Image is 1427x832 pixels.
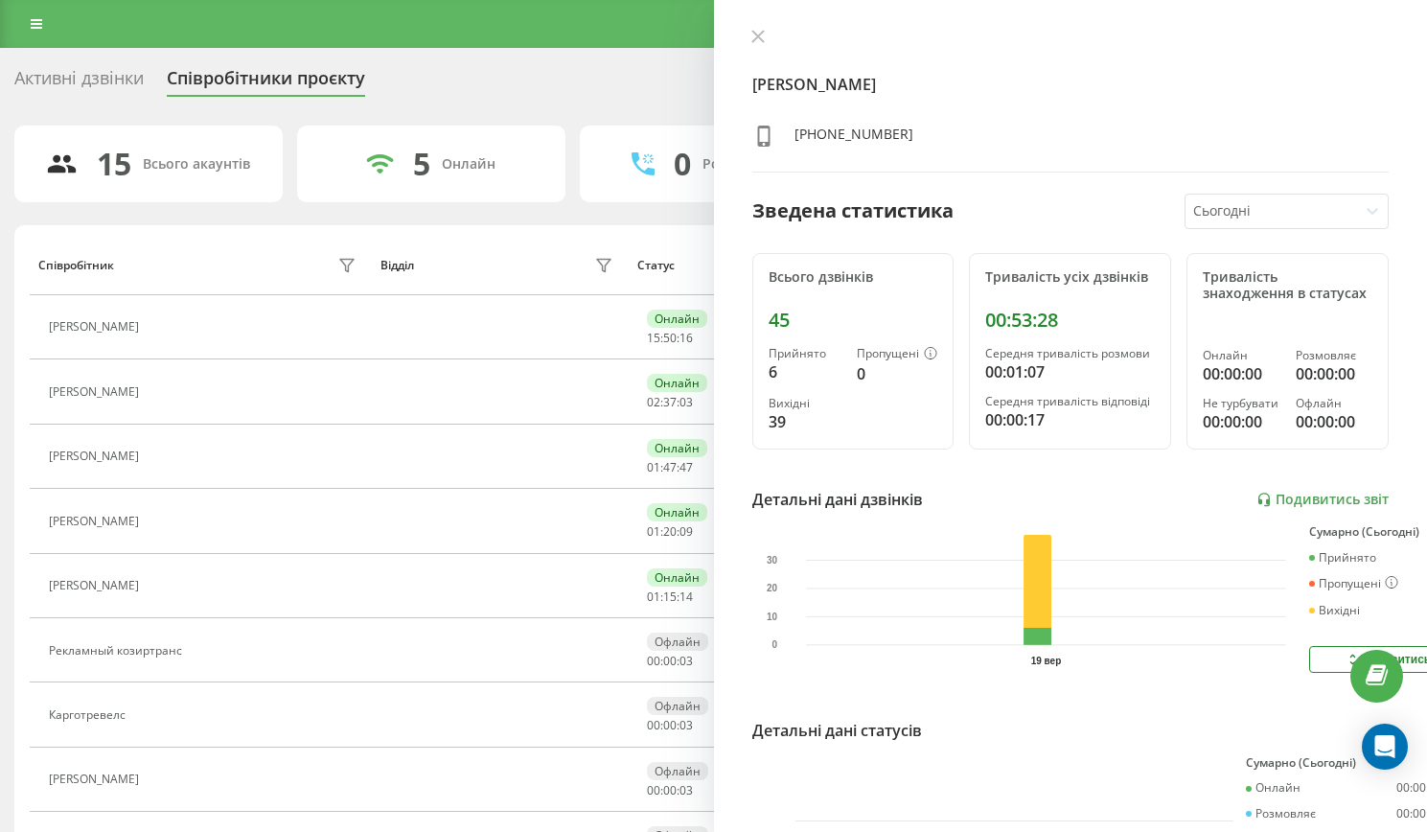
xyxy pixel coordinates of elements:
[769,309,938,332] div: 45
[663,394,677,410] span: 37
[647,332,693,345] div: : :
[49,773,144,786] div: [PERSON_NAME]
[1203,410,1279,433] div: 00:00:00
[647,503,707,521] div: Онлайн
[767,555,778,566] text: 30
[752,488,923,511] div: Детальні дані дзвінків
[49,320,144,334] div: [PERSON_NAME]
[647,655,693,668] div: : :
[985,360,1155,383] div: 00:01:07
[647,459,660,475] span: 01
[49,450,144,463] div: [PERSON_NAME]
[647,523,660,540] span: 01
[1203,397,1279,410] div: Не турбувати
[1246,807,1316,820] div: Розмовляє
[647,590,693,604] div: : :
[442,156,495,173] div: Онлайн
[647,568,707,587] div: Онлайн
[1031,656,1062,666] text: 19 вер
[1203,362,1279,385] div: 00:00:00
[647,762,708,780] div: Офлайн
[647,719,693,732] div: : :
[647,697,708,715] div: Офлайн
[647,396,693,409] div: : :
[49,515,144,528] div: [PERSON_NAME]
[1362,724,1408,770] div: Open Intercom Messenger
[679,589,693,605] span: 14
[985,347,1155,360] div: Середня тривалість розмови
[767,612,778,622] text: 10
[97,146,131,182] div: 15
[771,640,777,651] text: 0
[769,397,842,410] div: Вихідні
[647,310,707,328] div: Онлайн
[769,410,842,433] div: 39
[985,269,1155,286] div: Тривалість усіх дзвінків
[794,125,913,152] div: [PHONE_NUMBER]
[49,579,144,592] div: [PERSON_NAME]
[752,719,922,742] div: Детальні дані статусів
[380,259,414,272] div: Відділ
[752,196,954,225] div: Зведена статистика
[769,347,842,360] div: Прийнято
[769,269,938,286] div: Всього дзвінків
[647,782,660,798] span: 00
[647,525,693,539] div: : :
[413,146,430,182] div: 5
[647,439,707,457] div: Онлайн
[1296,410,1372,433] div: 00:00:00
[647,461,693,474] div: : :
[679,394,693,410] span: 03
[143,156,250,173] div: Всього акаунтів
[679,717,693,733] span: 03
[647,784,693,797] div: : :
[985,309,1155,332] div: 00:53:28
[1309,551,1376,565] div: Прийнято
[1309,576,1398,591] div: Пропущені
[647,374,707,392] div: Онлайн
[663,782,677,798] span: 00
[663,330,677,346] span: 50
[679,782,693,798] span: 03
[1246,781,1300,795] div: Онлайн
[679,330,693,346] span: 16
[1309,604,1360,617] div: Вихідні
[647,633,708,651] div: Офлайн
[985,395,1155,408] div: Середня тривалість відповіді
[647,717,660,733] span: 00
[1296,349,1372,362] div: Розмовляє
[663,589,677,605] span: 15
[663,523,677,540] span: 20
[663,717,677,733] span: 00
[663,459,677,475] span: 47
[1256,492,1389,508] a: Подивитись звіт
[679,653,693,669] span: 03
[1203,349,1279,362] div: Онлайн
[857,362,937,385] div: 0
[49,385,144,399] div: [PERSON_NAME]
[674,146,691,182] div: 0
[647,653,660,669] span: 00
[647,330,660,346] span: 15
[38,259,114,272] div: Співробітник
[1296,397,1372,410] div: Офлайн
[679,459,693,475] span: 47
[769,360,842,383] div: 6
[767,584,778,594] text: 20
[647,394,660,410] span: 02
[1296,362,1372,385] div: 00:00:00
[663,653,677,669] span: 00
[14,68,144,98] div: Активні дзвінки
[985,408,1155,431] div: 00:00:17
[167,68,365,98] div: Співробітники проєкту
[752,73,1390,96] h4: [PERSON_NAME]
[857,347,937,362] div: Пропущені
[1203,269,1372,302] div: Тривалість знаходження в статусах
[679,523,693,540] span: 09
[637,259,675,272] div: Статус
[49,708,130,722] div: Карготревелс
[702,156,795,173] div: Розмовляють
[647,589,660,605] span: 01
[49,644,187,658] div: Рекламный козиртранс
